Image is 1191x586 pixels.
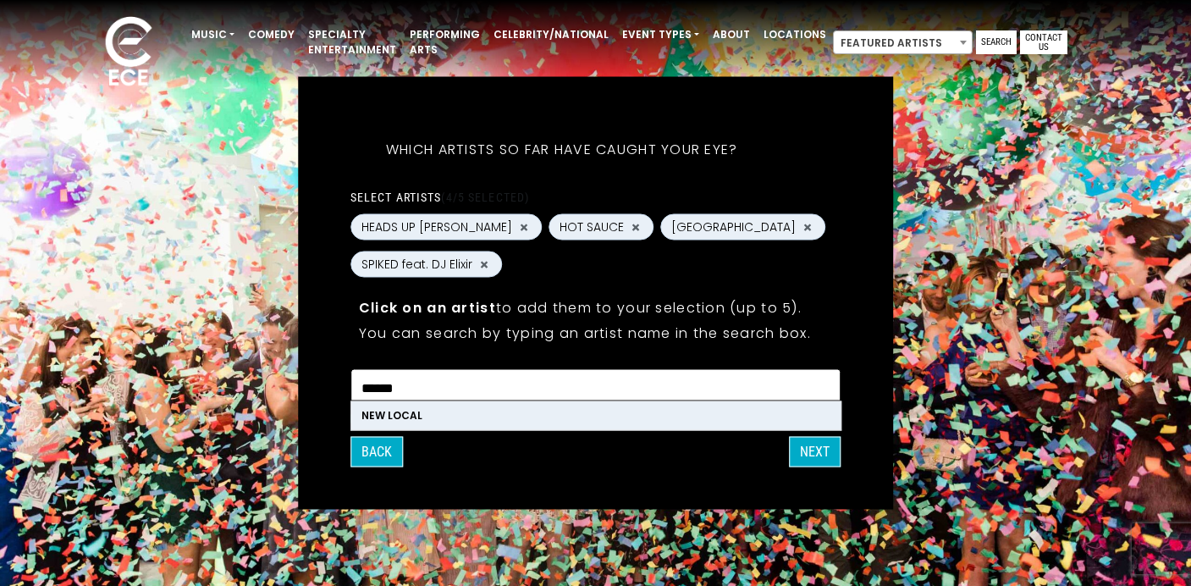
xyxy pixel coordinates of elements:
[629,219,642,235] button: Remove HOT SAUCE
[1020,30,1067,54] a: Contact Us
[361,380,830,395] textarea: Search
[403,20,487,64] a: Performing Arts
[441,191,529,204] span: (4/5 selected)
[477,257,491,272] button: Remove SPIKED feat. DJ Elixir
[359,298,496,318] strong: Click on an artist
[706,20,757,49] a: About
[801,219,814,235] button: Remove SOUTHSIDE STATION
[671,218,796,236] span: [GEOGRAPHIC_DATA]
[351,401,841,430] li: New Local
[833,30,973,54] span: Featured Artists
[615,20,706,49] a: Event Types
[241,20,301,49] a: Comedy
[350,190,529,205] label: Select artists
[517,219,531,235] button: Remove HEADS UP PENNY
[359,323,833,344] p: You can search by typing an artist name in the search box.
[361,256,472,274] span: SPIKED feat. DJ Elixir
[359,297,833,318] p: to add them to your selection (up to 5).
[301,20,403,64] a: Specialty Entertainment
[350,437,403,467] button: Back
[185,20,241,49] a: Music
[834,31,972,55] span: Featured Artists
[361,218,512,236] span: HEADS UP [PERSON_NAME]
[86,12,171,94] img: ece_new_logo_whitev2-1.png
[350,119,774,180] h5: Which artists so far have caught your eye?
[757,20,833,49] a: Locations
[487,20,615,49] a: Celebrity/National
[560,218,624,236] span: HOT SAUCE
[976,30,1017,54] a: Search
[789,437,841,467] button: Next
